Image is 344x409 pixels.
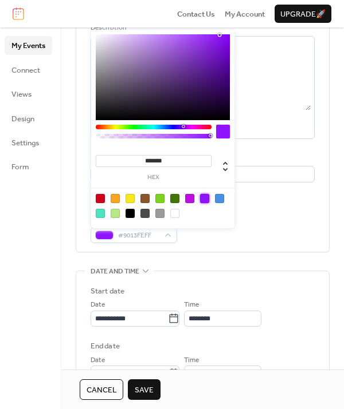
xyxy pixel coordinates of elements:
span: Form [11,161,29,173]
span: My Account [225,9,265,20]
div: #F5A623 [111,194,120,203]
a: Design [5,109,52,128]
button: Upgrade🚀 [275,5,331,23]
div: #F8E71C [126,194,135,203]
span: Contact Us [177,9,215,20]
div: #9B9B9B [155,209,165,218]
a: Views [5,85,52,103]
span: Connect [11,65,40,76]
span: Time [184,299,199,311]
span: Date [91,299,105,311]
a: Settings [5,133,52,152]
button: Save [128,379,161,400]
div: #4A4A4A [140,209,150,218]
span: Views [11,89,32,100]
div: #8B572A [140,194,150,203]
button: Cancel [80,379,123,400]
div: #50E3C2 [96,209,105,218]
span: My Events [11,40,45,51]
div: #417505 [170,194,179,203]
img: logo [13,7,24,20]
span: Date [91,355,105,366]
a: Contact Us [177,8,215,19]
div: #B8E986 [111,209,120,218]
a: My Events [5,36,52,54]
span: Upgrade 🚀 [280,9,326,20]
div: Start date [91,285,124,297]
span: Save [135,384,154,396]
span: Cancel [87,384,116,396]
a: Connect [5,61,52,79]
div: #D0021B [96,194,105,203]
a: Form [5,157,52,176]
span: #9013FEFF [118,230,159,241]
a: My Account [225,8,265,19]
span: Design [11,113,34,125]
div: End date [91,340,120,352]
span: Time [184,355,199,366]
div: #000000 [126,209,135,218]
div: #FFFFFF [170,209,179,218]
span: Settings [11,137,39,149]
div: #BD10E0 [185,194,194,203]
label: hex [96,174,212,181]
span: Date and time [91,266,139,277]
div: #7ED321 [155,194,165,203]
div: #9013FE [200,194,209,203]
div: #4A90E2 [215,194,224,203]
